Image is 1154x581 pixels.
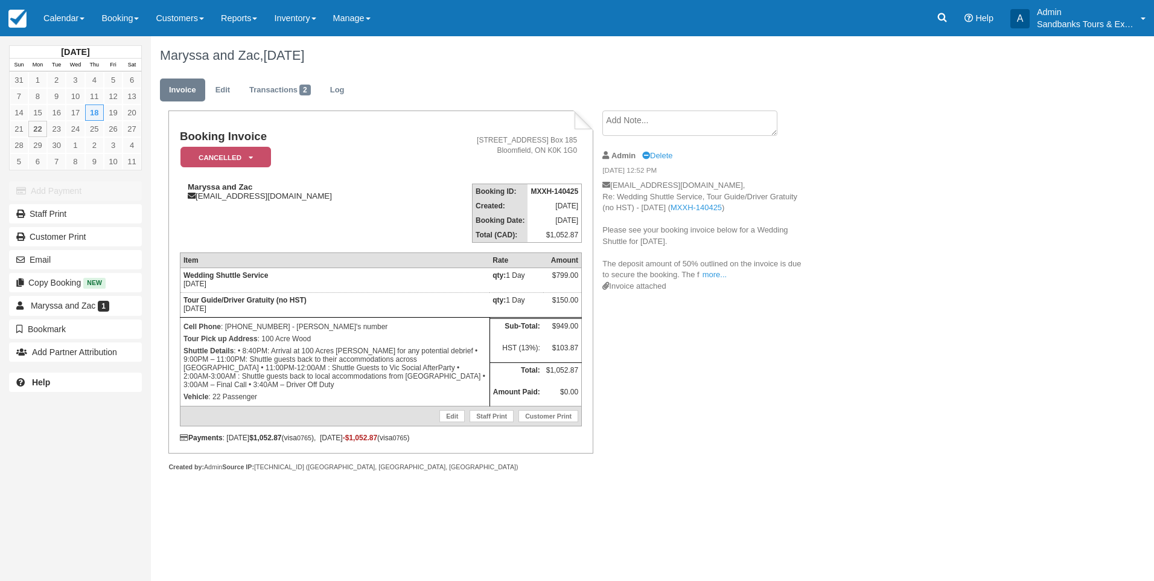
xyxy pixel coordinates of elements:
[10,137,28,153] a: 28
[546,271,578,289] div: $799.00
[66,59,84,72] th: Wed
[28,88,47,104] a: 8
[10,153,28,170] a: 5
[183,347,234,355] strong: Shuttle Details
[392,434,407,441] small: 0765
[543,362,582,384] td: $1,052.87
[602,180,806,281] p: [EMAIL_ADDRESS][DOMAIN_NAME], Re: Wedding Shuttle Service, Tour Guide/Driver Gratuity (no HST) - ...
[123,72,141,88] a: 6
[180,434,223,442] strong: Payments
[240,79,320,102] a: Transactions2
[180,268,489,293] td: [DATE]
[10,59,28,72] th: Sun
[9,342,142,362] button: Add Partner Attribution
[1037,6,1133,18] p: Admin
[180,434,582,442] div: : [DATE] (visa ), [DATE] (visa )
[28,59,47,72] th: Mon
[206,79,239,102] a: Edit
[85,59,104,72] th: Thu
[123,137,141,153] a: 4
[66,72,84,88] a: 3
[546,296,578,314] div: $150.00
[9,204,142,223] a: Staff Print
[528,213,581,228] td: [DATE]
[671,203,722,212] a: MXXH-140425
[602,165,806,179] em: [DATE] 12:52 PM
[28,153,47,170] a: 6
[104,72,123,88] a: 5
[249,434,281,442] strong: $1,052.87
[47,59,66,72] th: Tue
[642,151,672,160] a: Delete
[183,333,486,345] p: : 100 Acre Wood
[493,296,506,304] strong: qty
[85,88,104,104] a: 11
[66,153,84,170] a: 8
[418,135,577,156] address: [STREET_ADDRESS] Box 185 Bloomfield, ON K0K 1G0
[123,153,141,170] a: 11
[188,182,252,191] strong: Maryssa and Zac
[47,72,66,88] a: 2
[8,10,27,28] img: checkfront-main-nav-mini-logo.png
[180,147,271,168] em: Cancelled
[32,377,50,387] b: Help
[9,319,142,339] button: Bookmark
[470,410,514,422] a: Staff Print
[543,385,582,406] td: $0.00
[473,213,528,228] th: Booking Date:
[104,121,123,137] a: 26
[66,137,84,153] a: 1
[85,121,104,137] a: 25
[66,104,84,121] a: 17
[180,182,413,201] div: [EMAIL_ADDRESS][DOMAIN_NAME]
[28,104,47,121] a: 15
[160,79,205,102] a: Invoice
[85,104,104,121] a: 18
[439,410,465,422] a: Edit
[183,391,486,403] p: : 22 Passenger
[104,153,123,170] a: 10
[47,121,66,137] a: 23
[222,463,254,470] strong: Source IP:
[47,137,66,153] a: 30
[975,13,993,23] span: Help
[299,85,311,95] span: 2
[104,137,123,153] a: 3
[180,146,267,169] a: Cancelled
[489,253,543,268] th: Rate
[489,385,543,406] th: Amount Paid:
[168,463,593,472] div: Admin [TECHNICAL_ID] ([GEOGRAPHIC_DATA], [GEOGRAPHIC_DATA], [GEOGRAPHIC_DATA])
[168,463,204,470] strong: Created by:
[66,121,84,137] a: 24
[321,79,354,102] a: Log
[543,318,582,340] td: $949.00
[83,278,106,288] span: New
[489,341,543,362] td: HST (13%):
[183,335,258,343] strong: Tour Pick up Address
[183,296,307,304] strong: Tour Guide/Driver Gratuity (no HST)
[264,48,305,63] span: [DATE]
[180,130,413,143] h1: Booking Invoice
[9,373,142,392] a: Help
[104,88,123,104] a: 12
[183,271,268,280] strong: Wedding Shuttle Service
[66,88,84,104] a: 10
[104,59,123,72] th: Fri
[180,253,489,268] th: Item
[183,321,486,333] p: : [PHONE_NUMBER] - [PERSON_NAME]'s number
[61,47,89,57] strong: [DATE]
[123,59,141,72] th: Sat
[489,293,543,318] td: 1 Day
[1037,18,1133,30] p: Sandbanks Tours & Experiences
[1010,9,1030,28] div: A
[28,121,47,137] a: 22
[611,151,636,160] strong: Admin
[183,393,208,401] strong: Vehicle
[183,345,486,391] p: : • 8:40PM: Arrival at 100 Acres [PERSON_NAME] for any potential debrief • 9:00PM – 11:00PM: Shut...
[9,273,142,292] button: Copy Booking New
[28,72,47,88] a: 1
[31,301,95,310] span: Maryssa and Zac
[160,48,1007,63] h1: Maryssa and Zac,
[9,227,142,246] a: Customer Print
[703,270,727,279] a: more...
